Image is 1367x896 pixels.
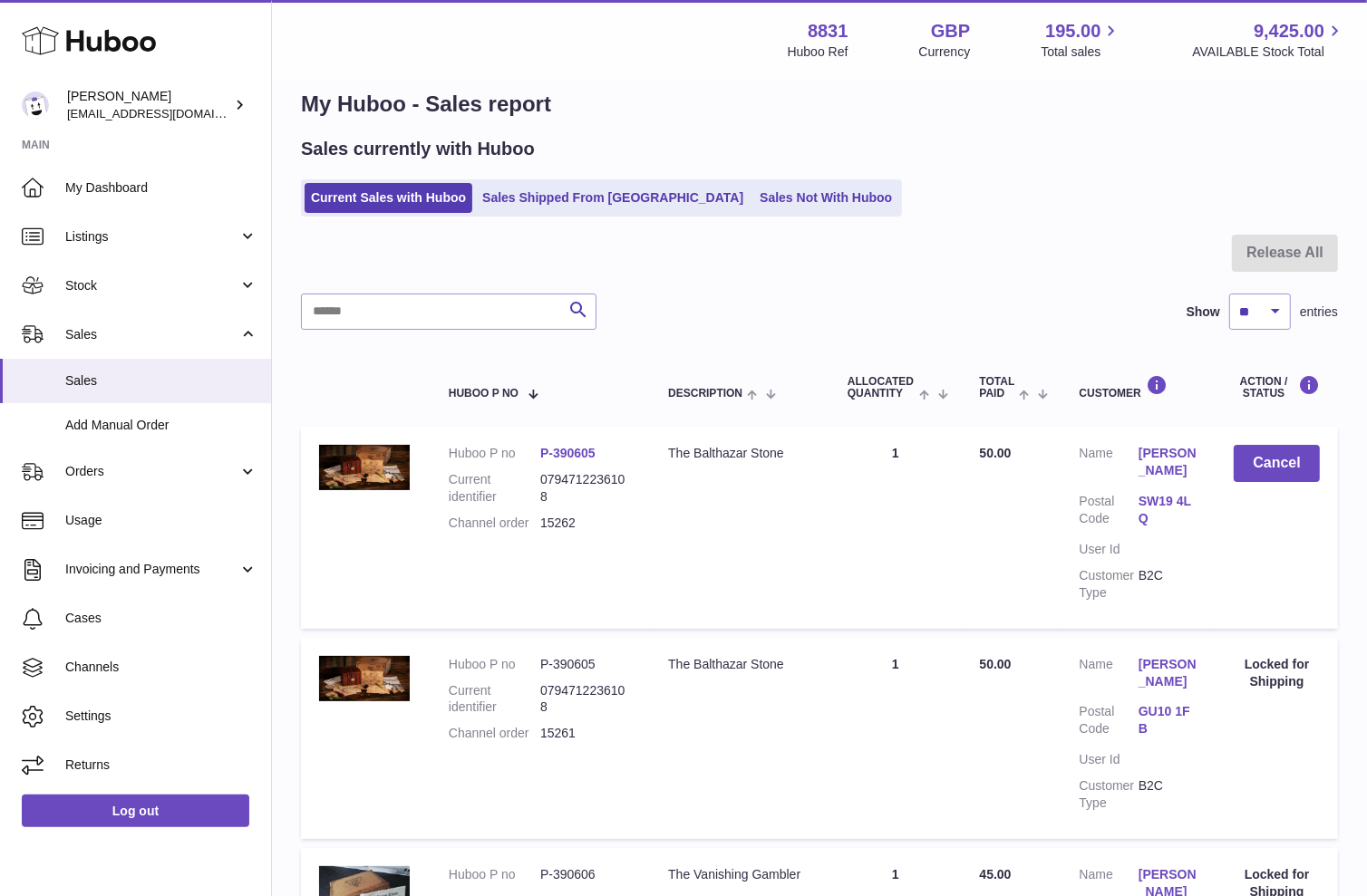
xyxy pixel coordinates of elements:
dt: Current identifier [449,682,540,717]
a: 9,425.00 AVAILABLE Stock Total [1192,19,1345,61]
div: Huboo Ref [788,43,848,61]
dd: 15262 [540,515,632,532]
dt: Huboo P no [449,445,540,462]
dt: Customer Type [1080,567,1139,602]
span: Sales [65,372,257,390]
dt: User Id [1080,751,1139,768]
dt: Huboo P no [449,866,540,883]
span: Total paid [980,376,1015,400]
span: 50.00 [980,446,1012,460]
a: Sales Shipped From [GEOGRAPHIC_DATA] [476,183,750,213]
dt: Current identifier [449,471,540,506]
span: Channels [65,659,257,676]
h2: Sales currently with Huboo [301,137,535,161]
div: Customer [1080,375,1198,400]
span: 45.00 [980,867,1012,882]
td: 1 [829,427,962,628]
div: Action / Status [1234,375,1320,400]
span: Invoicing and Payments [65,561,238,578]
span: Cases [65,610,257,627]
div: Currency [919,43,971,61]
span: Orders [65,463,238,480]
span: AVAILABLE Stock Total [1192,43,1345,61]
td: 1 [829,638,962,839]
span: 195.00 [1045,19,1100,43]
dt: Postal Code [1080,493,1139,532]
span: Stock [65,277,238,294]
span: Listings [65,228,238,246]
label: Show [1187,303,1220,321]
a: Log out [22,795,249,827]
a: P-390605 [540,446,596,460]
a: GU10 1FB [1139,703,1197,737]
span: Description [668,388,742,400]
dt: Postal Code [1080,703,1139,742]
h1: My Huboo - Sales report [301,90,1338,119]
a: [PERSON_NAME] [1139,445,1197,479]
dt: Channel order [449,725,540,742]
img: 1640116874.jpg [319,445,410,490]
dt: Name [1080,445,1139,484]
dd: 15261 [540,725,632,742]
dd: B2C [1139,777,1197,812]
dt: Huboo P no [449,656,540,673]
span: 9,425.00 [1254,19,1324,43]
dt: Customer Type [1080,777,1139,812]
a: [PERSON_NAME] [1139,656,1197,690]
dd: B2C [1139,567,1197,602]
span: Usage [65,512,257,529]
dd: P-390606 [540,866,632,883]
span: 50.00 [980,657,1012,671]
span: Returns [65,756,257,774]
dd: 0794712236108 [540,471,632,506]
dt: Channel order [449,515,540,532]
a: Current Sales with Huboo [305,183,472,213]
img: 1640116874.jpg [319,656,410,701]
span: [EMAIL_ADDRESS][DOMAIN_NAME] [67,106,267,120]
span: ALLOCATED Quantity [848,376,915,400]
a: Sales Not With Huboo [753,183,898,213]
button: Cancel [1234,445,1320,482]
span: Settings [65,708,257,725]
a: 195.00 Total sales [1041,19,1121,61]
a: SW19 4LQ [1139,493,1197,527]
span: Huboo P no [449,388,519,400]
div: The Balthazar Stone [668,445,811,462]
img: rob@themysteryagency.com [22,92,49,119]
div: The Balthazar Stone [668,656,811,673]
dt: Name [1080,656,1139,695]
span: My Dashboard [65,179,257,197]
dt: User Id [1080,541,1139,558]
dd: P-390605 [540,656,632,673]
strong: 8831 [808,19,848,43]
strong: GBP [931,19,970,43]
span: Add Manual Order [65,417,257,434]
dd: 0794712236108 [540,682,632,717]
div: [PERSON_NAME] [67,88,230,122]
span: Total sales [1041,43,1121,61]
span: Sales [65,326,238,343]
div: Locked for Shipping [1234,656,1320,690]
span: entries [1300,303,1338,321]
div: The Vanishing Gambler [668,866,811,883]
